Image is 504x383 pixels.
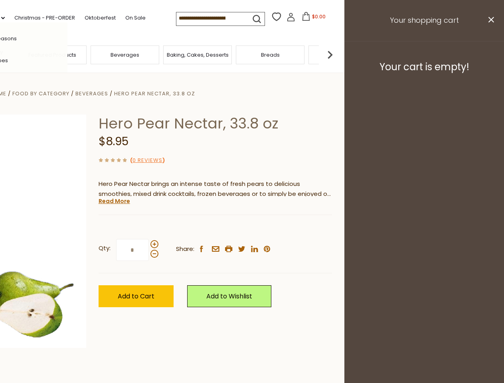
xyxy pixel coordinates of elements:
img: next arrow [322,47,338,63]
span: Add to Cart [118,292,154,301]
a: Add to Wishlist [187,285,271,307]
button: $0.00 [297,12,331,24]
a: Beverages [111,52,139,58]
a: On Sale [125,14,146,22]
h1: Hero Pear Nectar, 33.8 oz [99,115,332,132]
input: Qty: [116,239,149,261]
a: Breads [261,52,280,58]
a: Baking, Cakes, Desserts [167,52,229,58]
span: Share: [176,244,194,254]
a: Christmas - PRE-ORDER [14,14,75,22]
span: $0.00 [312,13,326,20]
a: Hero Pear Nectar, 33.8 oz [114,90,195,97]
a: 0 Reviews [132,156,162,165]
a: Read More [99,197,130,205]
button: Add to Cart [99,285,174,307]
a: Food By Category [12,90,69,97]
strong: Qty: [99,243,111,253]
p: Hero Pear Nectar brings an intense taste of fresh pears to delicious smoothies, mixed drink cockt... [99,179,332,199]
span: $8.95 [99,134,128,149]
a: Oktoberfest [85,14,116,22]
span: ( ) [130,156,165,164]
h3: Your cart is empty! [354,61,494,73]
a: Beverages [75,90,108,97]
